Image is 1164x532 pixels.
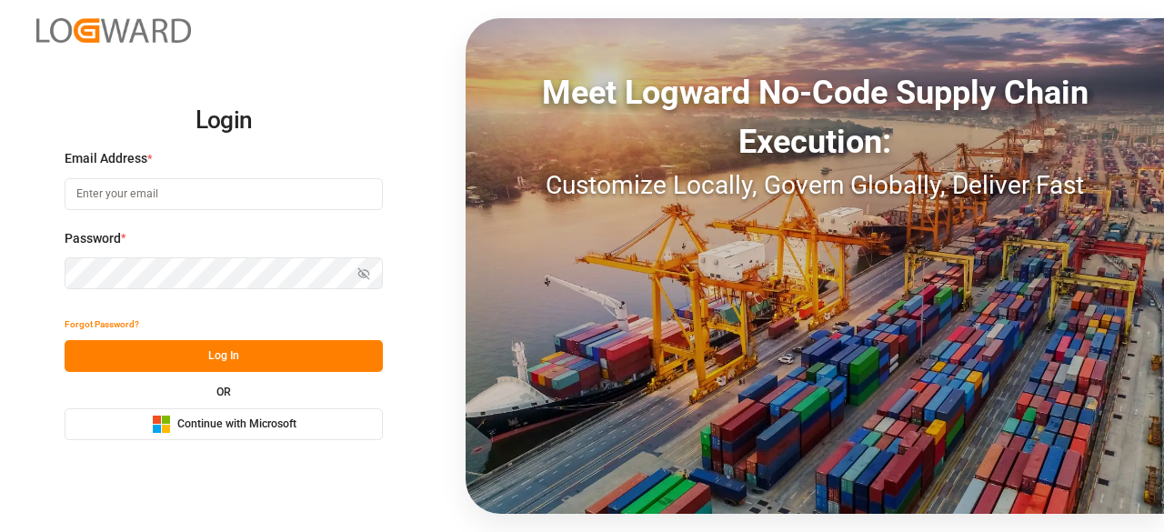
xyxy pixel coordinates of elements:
[65,149,147,168] span: Email Address
[216,386,231,397] small: OR
[36,18,191,43] img: Logward_new_orange.png
[65,178,383,210] input: Enter your email
[466,68,1164,166] div: Meet Logward No-Code Supply Chain Execution:
[65,340,383,372] button: Log In
[177,417,296,433] span: Continue with Microsoft
[65,408,383,440] button: Continue with Microsoft
[466,166,1164,205] div: Customize Locally, Govern Globally, Deliver Fast
[65,308,139,340] button: Forgot Password?
[65,92,383,150] h2: Login
[65,229,121,248] span: Password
